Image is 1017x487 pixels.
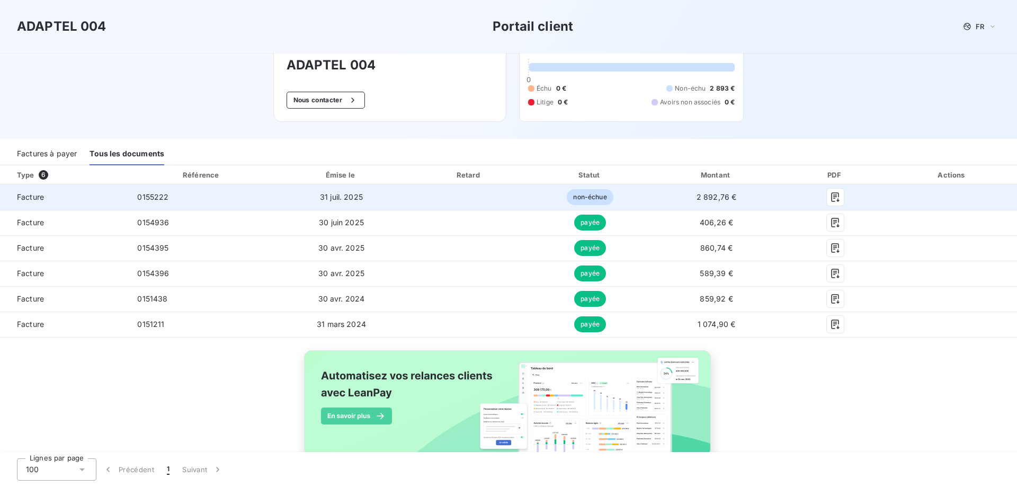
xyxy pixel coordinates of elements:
div: Émise le [277,170,406,180]
span: 0 € [558,98,568,107]
span: payée [574,291,606,307]
span: 2 892,76 € [697,192,737,201]
span: 0151211 [137,320,164,329]
span: Facture [8,294,120,304]
span: Facture [8,243,120,253]
span: Facture [8,217,120,228]
span: 100 [26,464,39,475]
div: Tous les documents [90,143,164,165]
div: Référence [183,171,219,179]
button: 1 [160,458,176,481]
span: FR [976,22,984,31]
span: payée [574,316,606,332]
span: 1 074,90 € [698,320,736,329]
span: Litige [537,98,554,107]
span: 406,26 € [700,218,733,227]
span: 859,92 € [700,294,733,303]
span: payée [574,265,606,281]
button: Précédent [96,458,160,481]
span: 860,74 € [700,243,733,252]
span: 589,39 € [700,269,733,278]
span: 0154936 [137,218,169,227]
span: 0 € [725,98,735,107]
span: 2 893 € [710,84,735,93]
div: Montant [652,170,781,180]
h3: Portail client [493,17,573,36]
span: 0151438 [137,294,167,303]
span: non-échue [567,189,613,205]
span: 30 avr. 2025 [318,269,364,278]
span: 0 € [556,84,566,93]
div: Type [11,170,127,180]
button: Suivant [176,458,229,481]
div: Actions [890,170,1015,180]
span: 0154396 [137,269,169,278]
span: Échu [537,84,552,93]
span: 1 [167,464,169,475]
span: 31 juil. 2025 [320,192,363,201]
span: 31 mars 2024 [317,320,366,329]
div: Statut [532,170,648,180]
span: 0154395 [137,243,168,252]
div: Retard [410,170,528,180]
span: Avoirs non associés [660,98,720,107]
span: payée [574,240,606,256]
span: 6 [39,170,48,180]
span: 30 juin 2025 [319,218,364,227]
span: 30 avr. 2024 [318,294,365,303]
span: 0 [527,75,531,84]
span: Non-échu [675,84,706,93]
img: banner [295,344,722,474]
span: 0155222 [137,192,168,201]
span: 30 avr. 2025 [318,243,364,252]
div: Factures à payer [17,143,77,165]
span: payée [574,215,606,231]
span: Facture [8,192,120,202]
span: Facture [8,319,120,330]
button: Nous contacter [287,92,365,109]
div: PDF [785,170,886,180]
h3: ADAPTEL 004 [287,56,493,75]
span: Facture [8,268,120,279]
h3: ADAPTEL 004 [17,17,106,36]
